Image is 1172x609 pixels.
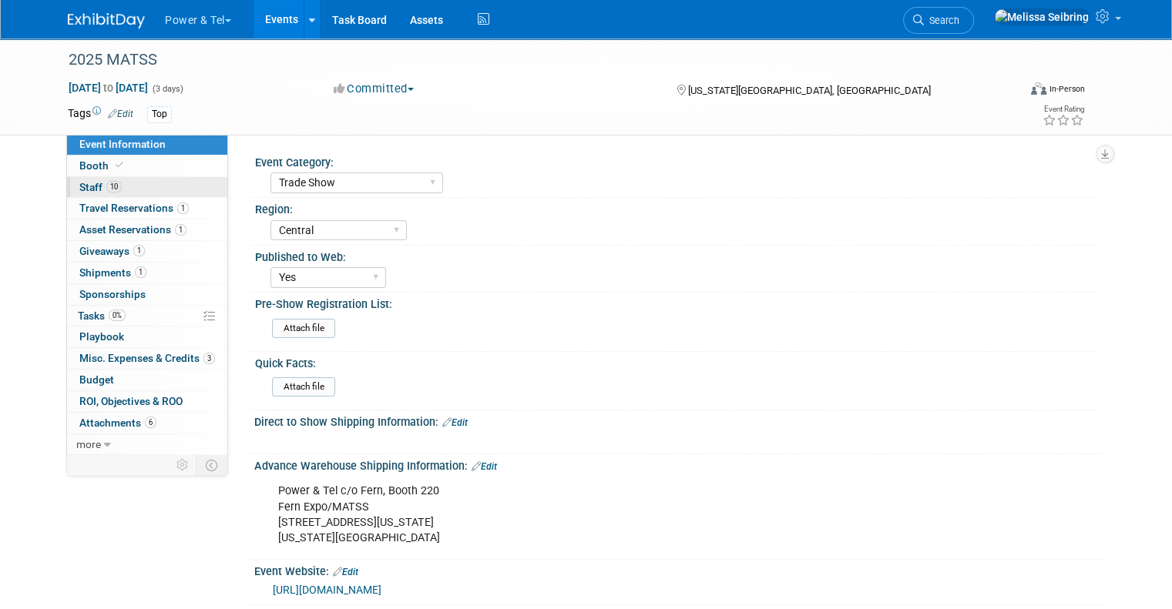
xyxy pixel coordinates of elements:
a: ROI, Objectives & ROO [67,391,227,412]
a: Playbook [67,326,227,347]
div: Quick Facts: [255,352,1097,371]
span: Attachments [79,417,156,429]
div: Pre-Show Registration List: [255,293,1097,312]
a: Edit [108,109,133,119]
span: ROI, Objectives & ROO [79,395,183,407]
span: Misc. Expenses & Credits [79,352,215,364]
a: Search [903,7,974,34]
div: Advance Warehouse Shipping Information: [254,454,1104,474]
span: 1 [135,266,146,278]
span: Event Information [79,138,166,150]
span: 10 [106,181,122,192]
img: Melissa Seibring [994,8,1090,25]
div: Event Format [935,80,1085,103]
span: Playbook [79,330,124,343]
a: Event Information [67,134,227,155]
td: Toggle Event Tabs [196,455,228,475]
div: Published to Web: [255,246,1097,265]
a: Sponsorships [67,284,227,305]
a: Edit [472,461,497,472]
a: Misc. Expenses & Credits3 [67,348,227,369]
span: Budget [79,373,114,386]
span: Travel Reservations [79,202,189,214]
span: more [76,438,101,450]
a: Travel Reservations1 [67,198,227,219]
span: 0% [109,310,126,321]
a: Shipments1 [67,263,227,283]
span: Booth [79,159,126,172]
img: ExhibitDay [68,13,145,28]
div: Power & Tel c/o Fern, Booth 220 Fern Expo/MATSS [STREET_ADDRESS][US_STATE] [US_STATE][GEOGRAPHIC_... [267,476,939,553]
div: Direct to Show Shipping Information: [254,410,1104,430]
span: Sponsorships [79,288,146,300]
a: Giveaways1 [67,241,227,262]
span: 1 [175,224,186,236]
span: [DATE] [DATE] [68,81,149,95]
div: Top [147,106,172,122]
a: Booth [67,156,227,176]
span: Asset Reservations [79,223,186,236]
span: Staff [79,181,122,193]
span: Search [924,15,959,26]
a: Asset Reservations1 [67,219,227,240]
div: Event Website: [254,560,1104,580]
span: to [101,82,116,94]
span: [US_STATE][GEOGRAPHIC_DATA], [GEOGRAPHIC_DATA] [688,85,931,96]
div: In-Person [1049,83,1085,95]
span: 6 [145,417,156,428]
div: Region: [255,198,1097,217]
i: Booth reservation complete [116,161,123,169]
a: Staff10 [67,177,227,198]
a: Budget [67,370,227,390]
div: Event Category: [255,151,1097,170]
a: Tasks0% [67,306,227,326]
span: Shipments [79,266,146,279]
a: [URL][DOMAIN_NAME] [273,584,381,596]
img: Format-Inperson.png [1031,82,1046,95]
div: 2025 MATSS [63,46,999,74]
a: more [67,434,227,455]
span: Tasks [78,310,126,322]
span: 1 [133,245,145,256]
button: Committed [328,81,420,97]
span: 3 [203,353,215,364]
td: Tags [68,105,133,123]
td: Personalize Event Tab Strip [170,455,196,475]
a: Attachments6 [67,413,227,433]
a: Edit [442,417,468,428]
span: (3 days) [151,84,183,94]
span: 1 [177,202,189,214]
span: Giveaways [79,245,145,257]
div: Event Rating [1043,105,1084,113]
a: Edit [333,567,358,577]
